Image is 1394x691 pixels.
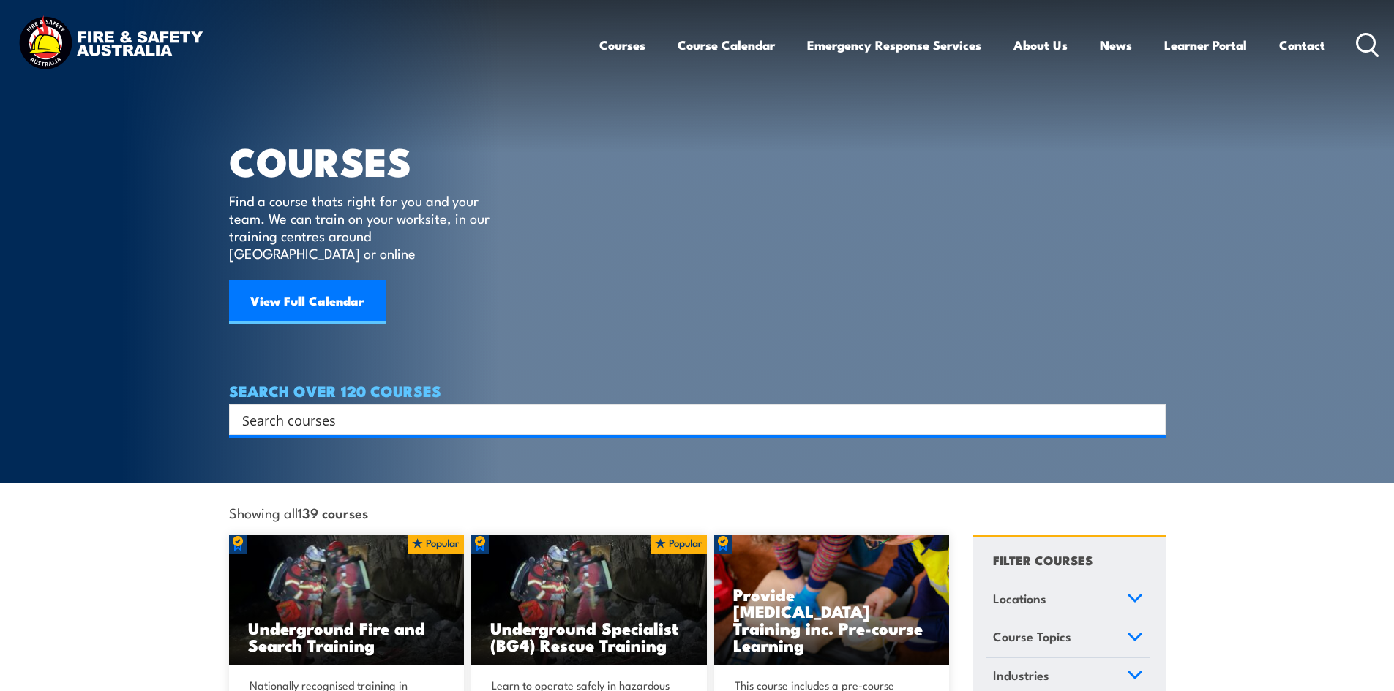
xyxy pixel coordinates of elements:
img: Low Voltage Rescue and Provide CPR [714,535,950,666]
a: Underground Specialist (BG4) Rescue Training [471,535,707,666]
p: Find a course thats right for you and your team. We can train on your worksite, in our training c... [229,192,496,262]
a: Course Calendar [678,26,775,64]
a: Learner Portal [1164,26,1247,64]
input: Search input [242,409,1133,431]
h4: FILTER COURSES [993,550,1093,570]
span: Showing all [229,505,368,520]
h3: Underground Specialist (BG4) Rescue Training [490,619,688,653]
a: About Us [1013,26,1068,64]
a: News [1100,26,1132,64]
img: Underground mine rescue [471,535,707,666]
a: Provide [MEDICAL_DATA] Training inc. Pre-course Learning [714,535,950,666]
form: Search form [245,409,1136,430]
a: Emergency Response Services [807,26,981,64]
span: Industries [993,665,1049,685]
a: Contact [1279,26,1325,64]
h3: Provide [MEDICAL_DATA] Training inc. Pre-course Learning [733,586,931,653]
h1: COURSES [229,143,511,178]
a: Course Topics [986,619,1150,657]
span: Locations [993,589,1046,608]
a: View Full Calendar [229,280,386,324]
a: Locations [986,581,1150,619]
h3: Underground Fire and Search Training [248,619,446,653]
img: Underground mine rescue [229,535,465,666]
h4: SEARCH OVER 120 COURSES [229,382,1166,399]
a: Underground Fire and Search Training [229,535,465,666]
button: Search magnifier button [1140,409,1161,430]
span: Course Topics [993,627,1071,646]
a: Courses [599,26,645,64]
strong: 139 courses [298,502,368,522]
